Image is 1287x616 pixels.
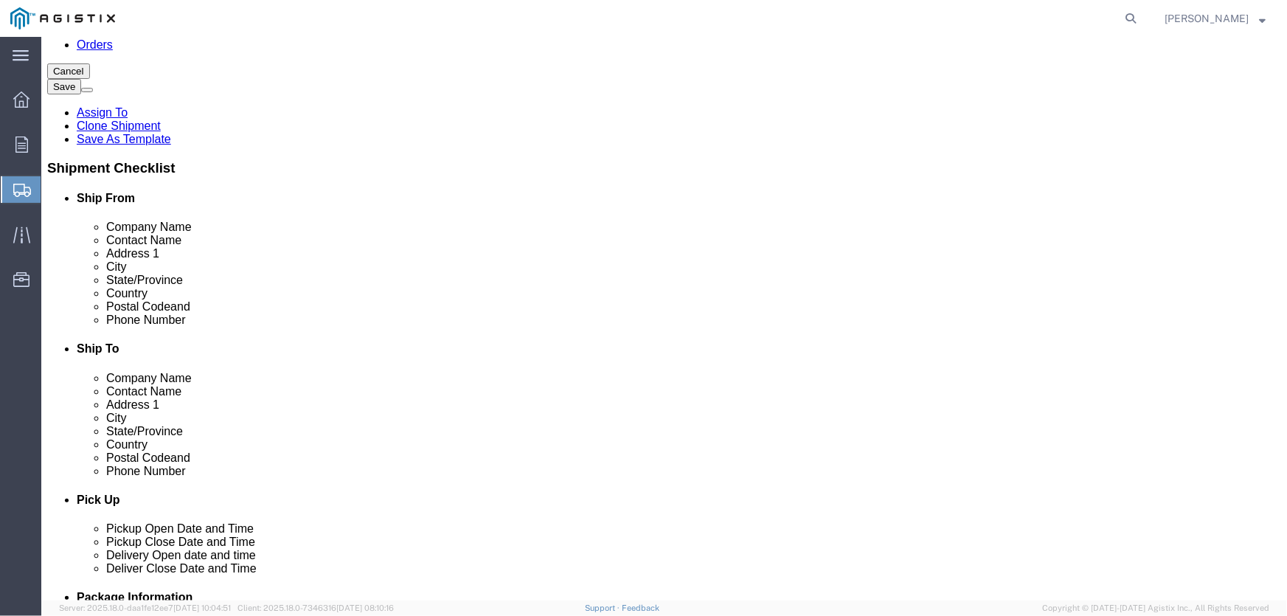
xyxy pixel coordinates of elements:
[622,603,659,612] a: Feedback
[585,603,622,612] a: Support
[1165,10,1249,27] span: Janice Fahrmeier
[1042,602,1269,615] span: Copyright © [DATE]-[DATE] Agistix Inc., All Rights Reserved
[41,37,1287,601] iframe: FS Legacy Container
[10,7,115,30] img: logo
[237,603,394,612] span: Client: 2025.18.0-7346316
[336,603,394,612] span: [DATE] 08:10:16
[173,603,231,612] span: [DATE] 10:04:51
[59,603,231,612] span: Server: 2025.18.0-daa1fe12ee7
[1164,10,1266,27] button: [PERSON_NAME]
